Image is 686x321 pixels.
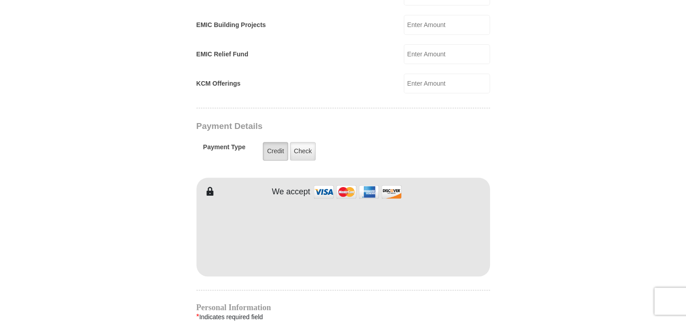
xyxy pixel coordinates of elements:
[196,20,266,30] label: EMIC Building Projects
[404,15,490,35] input: Enter Amount
[313,182,403,202] img: credit cards accepted
[290,142,316,160] label: Check
[404,44,490,64] input: Enter Amount
[263,142,288,160] label: Credit
[272,187,310,197] h4: We accept
[203,143,246,156] h5: Payment Type
[196,50,248,59] label: EMIC Relief Fund
[404,73,490,93] input: Enter Amount
[196,304,490,311] h4: Personal Information
[196,79,241,88] label: KCM Offerings
[196,121,427,132] h3: Payment Details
